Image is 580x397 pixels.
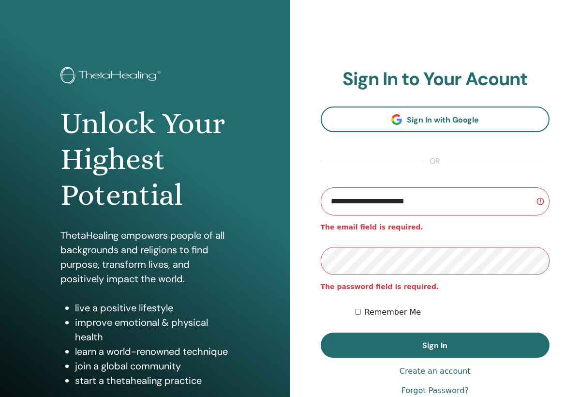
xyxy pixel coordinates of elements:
[75,315,230,344] li: improve emotional & physical health
[75,301,230,315] li: live a positive lifestyle
[60,228,230,286] p: ThetaHealing empowers people of all backgrounds and religions to find purpose, transform lives, a...
[321,223,423,231] strong: The email field is required.
[321,107,550,132] a: Sign In with Google
[407,115,479,125] span: Sign In with Google
[75,344,230,359] li: learn a world-renowned technique
[75,373,230,388] li: start a thetahealing practice
[321,68,550,91] h2: Sign In to Your Acount
[400,366,471,377] a: Create an account
[321,283,439,290] strong: The password field is required.
[422,340,447,351] span: Sign In
[355,306,550,318] div: Keep me authenticated indefinitely or until I manually logout
[75,359,230,373] li: join a global community
[402,385,469,397] a: Forgot Password?
[365,306,421,318] label: Remember Me
[321,333,550,358] button: Sign In
[425,155,445,167] span: or
[60,106,230,214] h1: Unlock Your Highest Potential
